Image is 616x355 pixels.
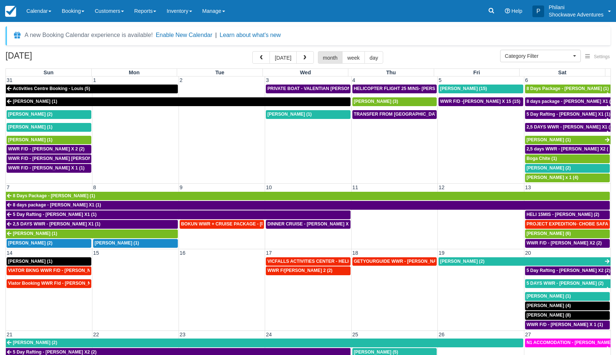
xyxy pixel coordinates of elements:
a: GETYOURGUIDE WWR - [PERSON_NAME] X 9 (9) [352,257,437,266]
a: [PERSON_NAME] (6) [525,229,610,238]
a: WWR F/D -[PERSON_NAME] X 15 (15) [439,97,523,106]
span: GETYOURGUIDE WWR - [PERSON_NAME] X 9 (9) [354,259,459,264]
a: [PERSON_NAME] (1) [525,292,610,301]
span: 1 [92,77,97,83]
span: 27 [524,332,532,337]
img: checkfront-main-nav-mini-logo.png [5,6,16,17]
a: 2,5 DAYS WWR - [PERSON_NAME] X1 (1) [525,123,610,132]
a: HELICOPTER FLIGHT 25 MINS- [PERSON_NAME] X1 (1) [352,85,437,93]
span: [PERSON_NAME] (5) [354,350,398,355]
span: 12 [438,184,445,190]
span: HELICOPTER FLIGHT 25 MINS- [PERSON_NAME] X1 (1) [354,86,473,91]
span: Activities Centre Booking - Louis (5) [13,86,90,91]
span: DINNER CRUISE - [PERSON_NAME] X 1 (1) [267,221,359,227]
span: [PERSON_NAME] (2) [527,165,571,171]
span: 6 [524,77,529,83]
span: Boga Chite (1) [527,156,557,161]
span: [PERSON_NAME] (2) [8,112,52,117]
span: 31 [6,77,13,83]
a: [PERSON_NAME] (1) [93,239,178,248]
a: WWR F/D - [PERSON_NAME] X 1 (1) [7,164,91,173]
span: 8 Days Package - [PERSON_NAME] (1) [527,86,609,91]
button: week [342,51,365,64]
a: DINNER CRUISE - [PERSON_NAME] X 1 (1) [266,220,351,229]
a: WWR F/[PERSON_NAME] 2 (2) [266,266,351,275]
span: 2 [179,77,183,83]
a: [PERSON_NAME] (15) [439,85,523,93]
button: month [318,51,343,64]
span: 15 [92,250,100,256]
span: 8 [92,184,97,190]
span: 22 [92,332,100,337]
span: WWR F/D - [PERSON_NAME] X 1 (1) [527,322,603,327]
a: [PERSON_NAME] (1) [6,97,351,106]
a: [PERSON_NAME] (2) [6,339,523,347]
button: Category Filter [500,50,581,62]
span: [PERSON_NAME] (1) [8,124,52,130]
a: [PERSON_NAME] (4) [525,302,610,310]
a: 2,5 DAYS WWR - [PERSON_NAME] X1 (1) [6,220,178,229]
span: [PERSON_NAME] (6) [527,231,571,236]
span: [PERSON_NAME] (2) [8,240,52,246]
span: 5 Day Rafting - [PERSON_NAME] X2 (2) [527,268,610,273]
span: 8 Days Package - [PERSON_NAME] (1) [13,193,95,198]
span: [PERSON_NAME] (3) [354,99,398,104]
a: [PERSON_NAME] (2) [525,164,610,173]
span: 5 DAYS WWR - [PERSON_NAME] (2) [527,281,604,286]
p: Shockwave Adventures [549,11,604,18]
span: 23 [179,332,186,337]
a: 2,5 days WWR - [PERSON_NAME] X2 (2) [525,145,610,154]
a: WWR F/D - [PERSON_NAME] X 2 (2) [7,145,91,154]
span: [PERSON_NAME] (15) [440,86,487,91]
span: [PERSON_NAME] (1) [527,294,571,299]
a: TRANSFER FROM [GEOGRAPHIC_DATA] TO VIC FALLS - [PERSON_NAME] X 1 (1) [352,110,437,119]
span: WWR F/D - [PERSON_NAME] X2 (2) [527,240,602,246]
span: 24 [265,332,272,337]
span: Sun [44,70,54,75]
a: HELI 15MIS - [PERSON_NAME] (2) [525,210,610,219]
span: [PERSON_NAME] (2) [13,340,57,345]
span: Mon [129,70,140,75]
span: [PERSON_NAME] (1) [95,240,139,246]
span: 2,5 DAYS WWR - [PERSON_NAME] X1 (1) [527,124,614,130]
button: day [364,51,383,64]
a: 5 Day Rafting - [PERSON_NAME] X1 (1) [6,210,351,219]
a: Boga Chite (1) [525,154,610,163]
span: 21 [6,332,13,337]
a: 8 days package - [PERSON_NAME] X1 (1) [6,201,610,210]
span: 25 [352,332,359,337]
span: 5 [438,77,442,83]
h2: [DATE] [5,51,98,65]
a: WWR F/D - [PERSON_NAME] [PERSON_NAME] OHKKA X1 (1) [7,154,91,163]
button: Enable New Calendar [156,31,212,39]
span: 8 days package - [PERSON_NAME] X1 (1) [13,202,101,208]
p: Philani [549,4,604,11]
span: 5 Day Rafting - [PERSON_NAME] X2 (2) [13,350,96,355]
a: VIATOR BKNG WWR F/D - [PERSON_NAME] X 1 (1) [7,266,91,275]
span: WWR F/D - [PERSON_NAME] X 2 (2) [8,146,85,152]
span: HELI 15MIS - [PERSON_NAME] (2) [527,212,599,217]
a: [PERSON_NAME] (1) [7,123,91,132]
i: Help [505,8,510,14]
a: Learn about what's new [220,32,281,38]
span: 3 [265,77,269,83]
span: Thu [386,70,396,75]
a: [PERSON_NAME] (3) [352,97,437,106]
span: [PERSON_NAME] (1) [13,99,57,104]
a: [PERSON_NAME] (1) [266,110,351,119]
a: [PERSON_NAME] (2) [7,110,91,119]
span: 2,5 days WWR - [PERSON_NAME] X2 (2) [527,146,612,152]
button: [DATE] [269,51,296,64]
span: 5 Day Rafting - [PERSON_NAME] X1 (1) [13,212,96,217]
a: 8 Days Package - [PERSON_NAME] (1) [525,85,610,93]
span: 2,5 DAYS WWR - [PERSON_NAME] X1 (1) [13,221,100,227]
a: BOKUN WWR + CRUISE PACKAGE - [PERSON_NAME] South X 2 (2) [180,220,264,229]
a: [PERSON_NAME] (1) [525,136,610,145]
a: 5 DAYS WWR - [PERSON_NAME] (2) [525,279,610,288]
a: Viator Booking WWR F/d - [PERSON_NAME] X 1 (1) [7,279,91,288]
span: VICFALLS ACTIVITIES CENTER - HELICOPTER -[PERSON_NAME] X 4 (4) [267,259,422,264]
span: Tue [215,70,224,75]
span: 26 [438,332,445,337]
span: 17 [265,250,272,256]
span: [PERSON_NAME] x 1 (4) [527,175,578,180]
